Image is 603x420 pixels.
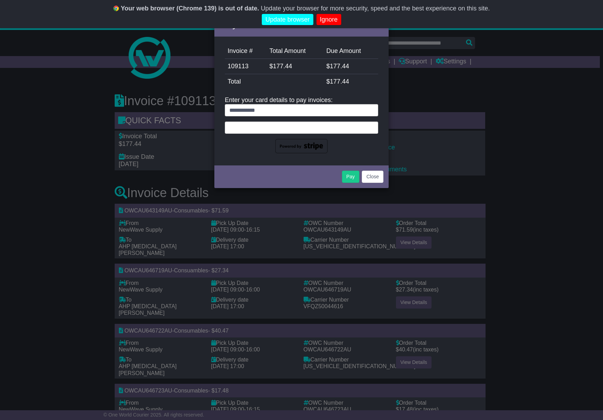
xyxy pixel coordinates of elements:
[267,44,323,59] td: Total Amount
[323,74,378,90] td: $
[362,171,383,183] button: Close
[267,59,323,74] td: $
[225,59,267,74] td: 109113
[330,78,349,85] span: 177.44
[342,171,359,183] button: Pay
[316,14,341,25] a: Ignore
[225,74,323,90] td: Total
[273,63,292,70] span: 177.44
[121,5,259,12] b: Your web browser (Chrome 139) is out of date.
[225,44,267,59] td: Invoice #
[323,59,378,74] td: $
[225,96,378,153] div: Enter your card details to pay invoices:
[262,14,313,25] a: Update browser
[330,63,349,70] span: 177.44
[261,5,490,12] span: Update your browser for more security, speed and the best experience on this site.
[229,124,374,130] iframe: Secure card payment input frame
[323,44,378,59] td: Due Amount
[275,139,328,154] img: powered-by-stripe.png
